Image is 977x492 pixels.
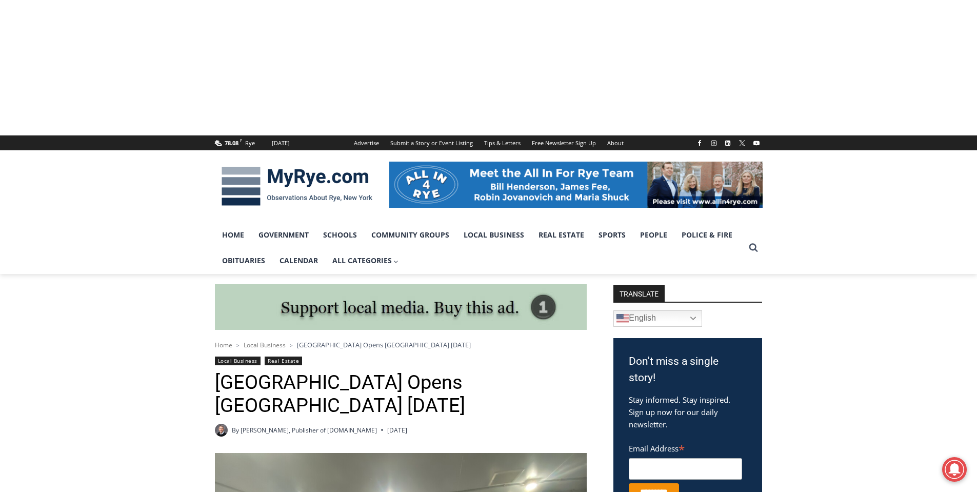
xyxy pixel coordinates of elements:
a: Home [215,341,232,349]
strong: TRANSLATE [613,285,665,302]
div: Rye [245,139,255,148]
a: Local Business [456,222,531,248]
a: Local Business [244,341,286,349]
img: en [616,312,629,325]
div: [DATE] [272,139,290,148]
button: View Search Form [744,239,763,257]
nav: Secondary Navigation [348,135,629,150]
a: Free Newsletter Sign Up [526,135,602,150]
a: People [633,222,674,248]
nav: Primary Navigation [215,222,744,274]
p: Stay informed. Stay inspired. Sign up now for our daily newsletter. [629,393,747,430]
a: X [736,137,748,149]
a: Community Groups [364,222,456,248]
span: F [240,137,242,143]
a: All Categories [325,248,406,273]
nav: Breadcrumbs [215,340,587,350]
a: YouTube [750,137,763,149]
span: [GEOGRAPHIC_DATA] Opens [GEOGRAPHIC_DATA] [DATE] [297,340,471,349]
time: [DATE] [387,425,407,435]
a: Schools [316,222,364,248]
a: Real Estate [265,357,302,365]
a: Submit a Story or Event Listing [385,135,478,150]
img: support local media, buy this ad [215,284,587,330]
a: Calendar [272,248,325,273]
img: MyRye.com [215,160,379,213]
a: Linkedin [722,137,734,149]
a: English [613,310,702,327]
a: Tips & Letters [478,135,526,150]
a: Sports [591,222,633,248]
a: Instagram [708,137,720,149]
a: Facebook [693,137,706,149]
label: Email Address [629,438,742,457]
a: Government [251,222,316,248]
span: 78.08 [225,139,238,147]
span: By [232,425,239,435]
h3: Don't miss a single story! [629,353,747,386]
a: Real Estate [531,222,591,248]
a: Author image [215,424,228,437]
h1: [GEOGRAPHIC_DATA] Opens [GEOGRAPHIC_DATA] [DATE] [215,371,587,418]
a: Obituaries [215,248,272,273]
span: > [236,342,240,349]
a: Police & Fire [674,222,740,248]
a: Local Business [215,357,261,365]
a: [PERSON_NAME], Publisher of [DOMAIN_NAME] [241,426,377,435]
a: Advertise [348,135,385,150]
a: About [602,135,629,150]
a: Home [215,222,251,248]
span: All Categories [332,255,399,266]
img: All in for Rye [389,162,763,208]
span: > [290,342,293,349]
